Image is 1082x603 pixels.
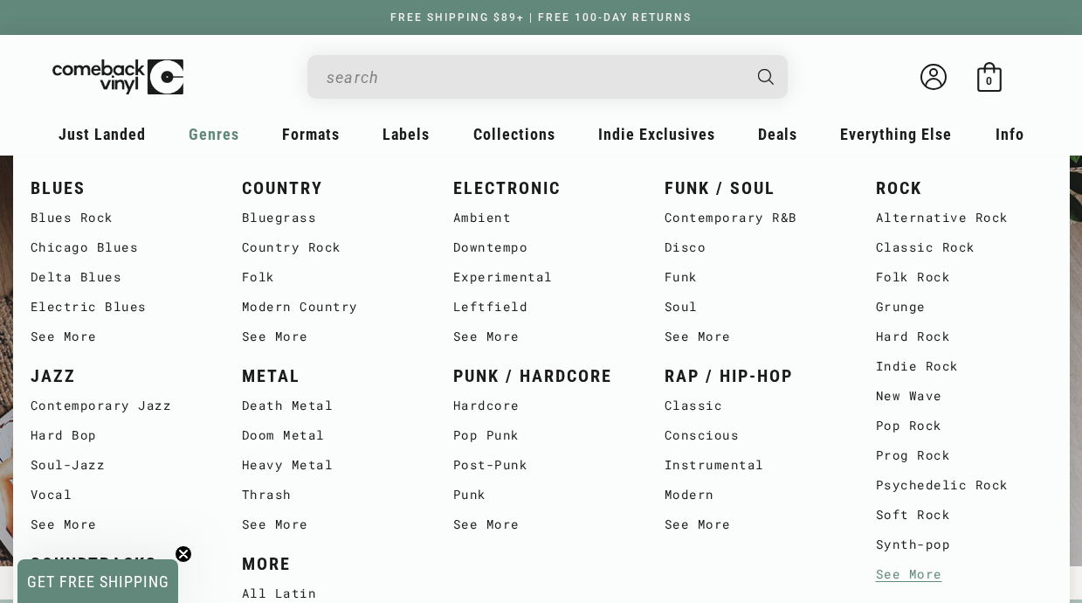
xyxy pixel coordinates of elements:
[986,74,992,87] span: 0
[31,480,207,509] a: Vocal
[242,362,418,391] a: METAL
[876,500,1052,530] a: Soft Rock
[453,203,630,232] a: Ambient
[242,509,418,539] a: See More
[876,440,1052,470] a: Prog Rock
[189,125,239,143] span: Genres
[31,362,207,391] a: JAZZ
[453,322,630,351] a: See More
[665,391,841,420] a: Classic
[840,125,952,143] span: Everything Else
[876,351,1052,381] a: Indie Rock
[996,125,1024,143] span: Info
[31,420,207,450] a: Hard Bop
[665,362,841,391] a: RAP / HIP-HOP
[665,203,841,232] a: Contemporary R&B
[31,203,207,232] a: Blues Rock
[665,262,841,292] a: Funk
[31,292,207,322] a: Electric Blues
[242,420,418,450] a: Doom Metal
[876,470,1052,500] a: Psychedelic Rock
[453,480,630,509] a: Punk
[665,480,841,509] a: Modern
[876,292,1052,322] a: Grunge
[31,232,207,262] a: Chicago Blues
[242,232,418,262] a: Country Rock
[59,125,146,143] span: Just Landed
[282,125,340,143] span: Formats
[31,262,207,292] a: Delta Blues
[327,59,741,95] input: When autocomplete results are available use up and down arrows to review and enter to select
[665,420,841,450] a: Conscious
[453,362,630,391] a: PUNK / HARDCORE
[382,125,430,143] span: Labels
[242,174,418,203] a: COUNTRY
[453,232,630,262] a: Downtempo
[17,559,178,603] div: GET FREE SHIPPINGClose teaser
[665,174,841,203] a: FUNK / SOUL
[876,203,1052,232] a: Alternative Rock
[453,174,630,203] a: ELECTRONIC
[27,572,169,591] span: GET FREE SHIPPING
[373,11,709,24] a: FREE SHIPPING $89+ | FREE 100-DAY RETURNS
[175,545,192,563] button: Close teaser
[473,125,555,143] span: Collections
[31,509,207,539] a: See More
[665,292,841,322] a: Soul
[665,232,841,262] a: Disco
[742,55,789,99] button: Search
[876,381,1052,411] a: New Wave
[242,203,418,232] a: Bluegrass
[598,125,715,143] span: Indie Exclusives
[31,391,207,420] a: Contemporary Jazz
[453,292,630,322] a: Leftfield
[242,262,418,292] a: Folk
[242,450,418,480] a: Heavy Metal
[876,232,1052,262] a: Classic Rock
[453,450,630,480] a: Post-Punk
[31,550,207,579] a: SOUNDTRACKS
[307,55,788,99] div: Search
[876,411,1052,440] a: Pop Rock
[242,292,418,322] a: Modern Country
[31,322,207,351] a: See More
[453,262,630,292] a: Experimental
[758,125,797,143] span: Deals
[876,174,1052,203] a: ROCK
[31,450,207,480] a: Soul-Jazz
[242,391,418,420] a: Death Metal
[242,322,418,351] a: See More
[876,559,1052,589] a: See More
[665,450,841,480] a: Instrumental
[31,174,207,203] a: BLUES
[665,322,841,351] a: See More
[876,530,1052,559] a: Synth-pop
[876,322,1052,351] a: Hard Rock
[453,391,630,420] a: Hardcore
[665,509,841,539] a: See More
[453,509,630,539] a: See More
[453,420,630,450] a: Pop Punk
[876,262,1052,292] a: Folk Rock
[242,480,418,509] a: Thrash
